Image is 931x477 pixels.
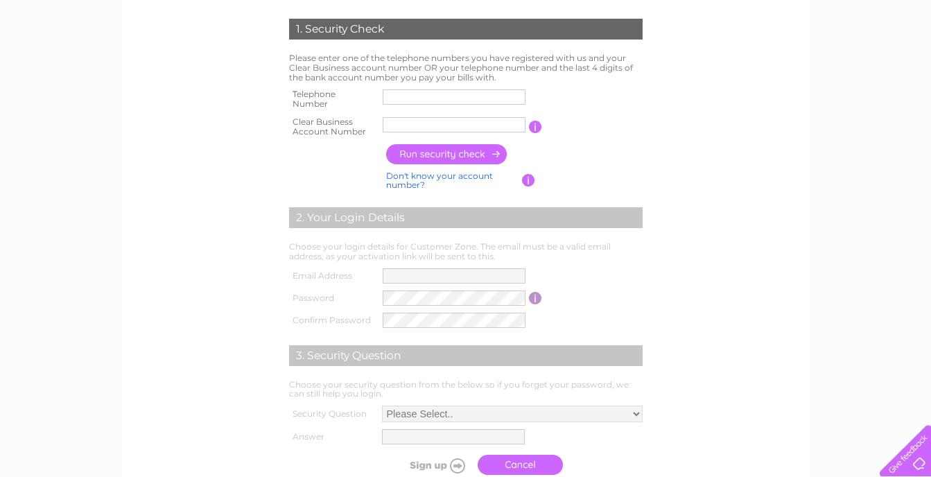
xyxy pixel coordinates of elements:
[286,85,380,113] th: Telephone Number
[522,174,535,187] input: Information
[529,292,542,304] input: Information
[286,426,379,448] th: Answer
[286,287,380,309] th: Password
[386,171,493,191] a: Don't know your account number?
[286,265,380,287] th: Email Address
[286,376,646,403] td: Choose your security question from the below so if you forget your password, we can still help yo...
[286,309,380,331] th: Confirm Password
[33,36,103,78] img: logo.png
[670,7,765,24] a: 0333 014 3131
[772,59,802,69] a: Energy
[889,59,923,69] a: Contact
[286,402,379,426] th: Security Question
[860,59,880,69] a: Blog
[478,455,563,475] a: Cancel
[289,19,643,40] div: 1. Security Check
[385,456,471,475] input: Submit
[289,207,643,228] div: 2. Your Login Details
[810,59,852,69] a: Telecoms
[737,59,763,69] a: Water
[529,121,542,133] input: Information
[286,50,646,85] td: Please enter one of the telephone numbers you have registered with us and your Clear Business acc...
[289,345,643,366] div: 3. Security Question
[139,8,794,67] div: Clear Business is a trading name of Verastar Limited (registered in [GEOGRAPHIC_DATA] No. 3667643...
[286,238,646,265] td: Choose your login details for Customer Zone. The email must be a valid email address, as your act...
[286,113,380,141] th: Clear Business Account Number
